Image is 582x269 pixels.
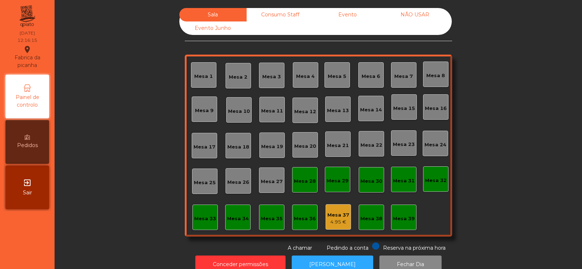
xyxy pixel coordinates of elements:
div: Mesa 17 [194,143,215,151]
div: Mesa 29 [327,177,348,185]
div: Consumo Staff [247,8,314,21]
div: Mesa 31 [393,177,415,185]
div: Mesa 33 [194,215,216,222]
span: Painel de controlo [7,94,47,109]
div: Mesa 16 [425,105,447,112]
div: Mesa 21 [327,142,349,149]
div: Evento Junho [179,21,247,35]
div: 12:16:15 [17,37,37,44]
div: Mesa 14 [360,106,382,114]
span: Reserva na próxima hora [383,245,446,251]
div: Mesa 2 [229,74,247,81]
div: Mesa 12 [294,108,316,115]
div: Fabrica da picanha [6,45,49,69]
div: Mesa 32 [425,177,447,184]
div: Mesa 38 [360,215,382,222]
div: Mesa 1 [194,73,213,80]
div: Mesa 7 [394,73,413,80]
div: Mesa 5 [328,73,346,80]
div: Mesa 11 [261,107,283,115]
i: exit_to_app [23,178,32,187]
div: Mesa 4 [296,73,315,80]
div: Mesa 18 [227,143,249,151]
div: Mesa 23 [393,141,415,148]
div: NÃO USAR [381,8,449,21]
span: Sair [23,189,32,197]
div: Mesa 20 [294,143,316,150]
div: Mesa 3 [262,73,281,80]
img: qpiato [18,4,36,29]
div: Mesa 36 [294,215,316,222]
div: [DATE] [20,30,35,36]
div: Mesa 27 [261,178,283,185]
div: Mesa 10 [228,108,250,115]
div: Mesa 19 [261,143,283,150]
div: Mesa 25 [194,179,216,186]
div: Mesa 6 [362,73,380,80]
div: Mesa 30 [360,178,382,185]
div: Mesa 13 [327,107,349,114]
div: Mesa 26 [227,179,249,186]
span: Pedidos [17,142,38,149]
div: Mesa 28 [294,178,316,185]
i: location_on [23,45,32,54]
div: Evento [314,8,381,21]
div: Mesa 15 [393,105,415,112]
div: Mesa 9 [195,107,214,114]
div: Mesa 8 [426,72,445,79]
div: Mesa 34 [227,215,249,222]
span: Pedindo a conta [327,245,368,251]
div: Mesa 24 [424,141,446,149]
div: Mesa 22 [360,142,382,149]
div: Mesa 35 [261,215,283,222]
div: Mesa 37 [327,211,349,219]
div: 4.95 € [327,218,349,226]
span: A chamar [288,245,312,251]
div: Sala [179,8,247,21]
div: Mesa 39 [393,215,415,222]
